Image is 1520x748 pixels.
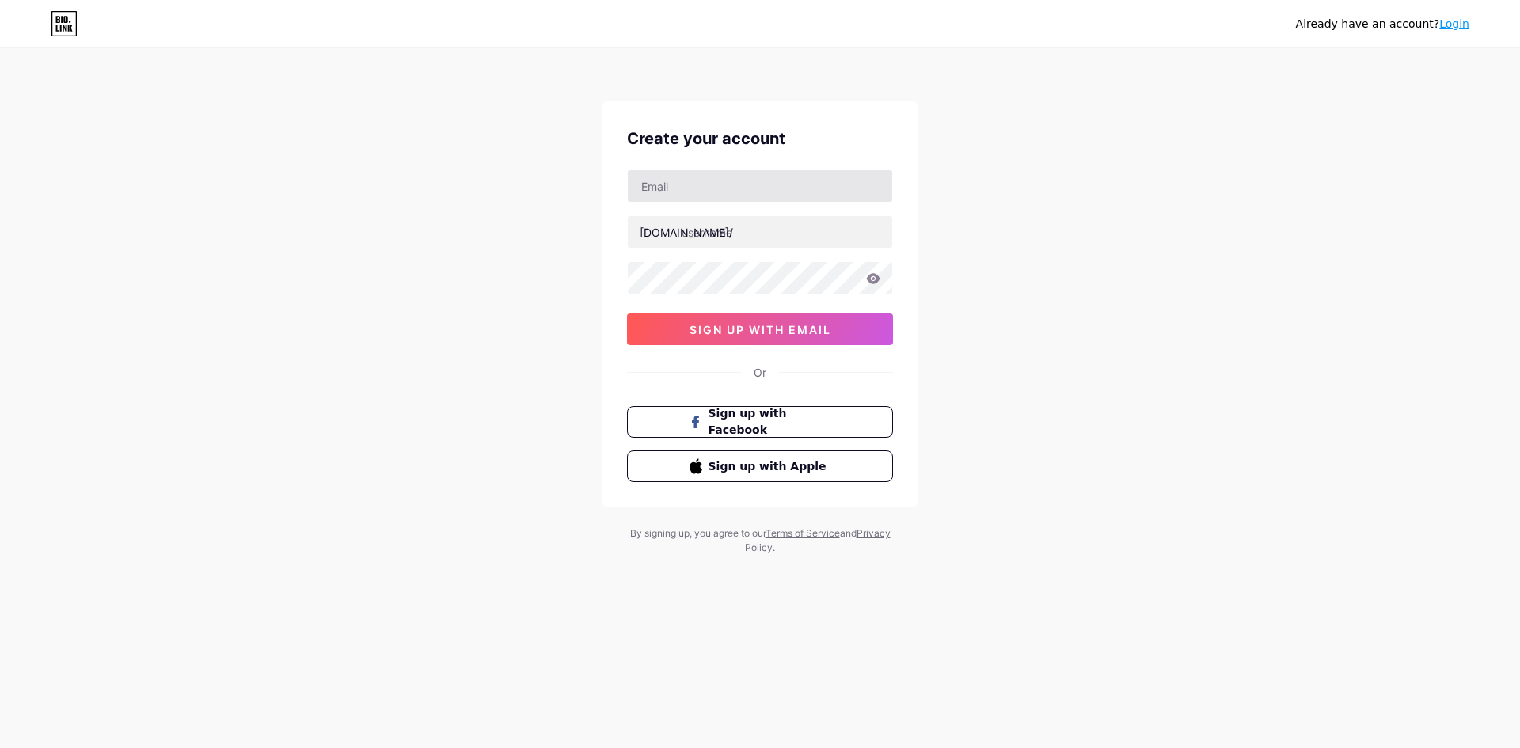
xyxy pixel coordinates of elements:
div: By signing up, you agree to our and . [625,526,895,555]
input: username [628,216,892,248]
div: Or [754,364,766,381]
span: Sign up with Facebook [709,405,831,439]
button: sign up with email [627,313,893,345]
div: [DOMAIN_NAME]/ [640,224,733,241]
button: Sign up with Apple [627,450,893,482]
a: Login [1439,17,1469,30]
div: Already have an account? [1296,16,1469,32]
button: Sign up with Facebook [627,406,893,438]
span: sign up with email [690,323,831,336]
div: Create your account [627,127,893,150]
a: Terms of Service [766,527,840,539]
span: Sign up with Apple [709,458,831,475]
input: Email [628,170,892,202]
